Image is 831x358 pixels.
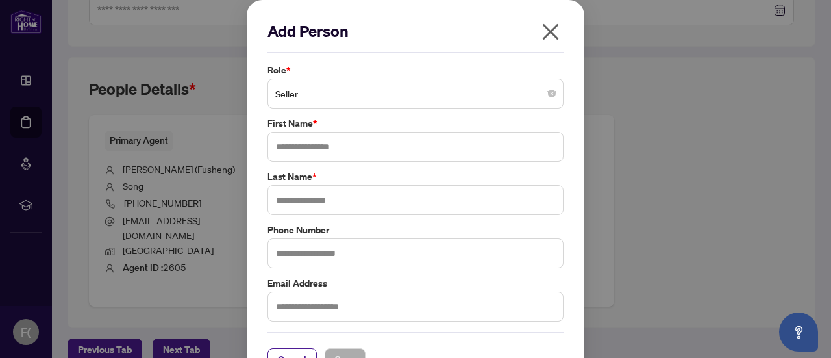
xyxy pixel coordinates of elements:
[275,81,556,106] span: Seller
[267,223,564,237] label: Phone Number
[267,170,564,184] label: Last Name
[267,63,564,77] label: Role
[267,21,564,42] h2: Add Person
[267,116,564,131] label: First Name
[540,21,561,42] span: close
[779,313,818,352] button: Open asap
[267,276,564,290] label: Email Address
[548,90,556,97] span: close-circle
